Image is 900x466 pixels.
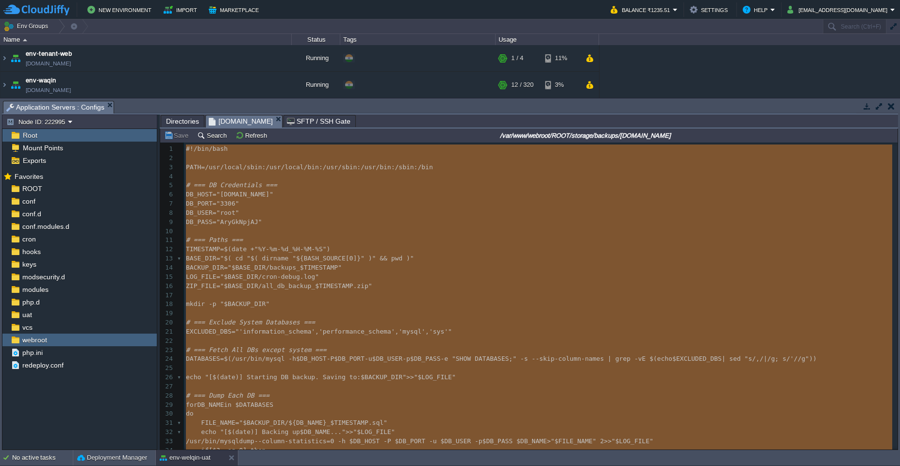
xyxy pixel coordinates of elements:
span: -h [338,437,346,445]
span: Root [21,131,39,140]
button: Node ID: 222995 [6,117,68,126]
li: /var/www/webroot/ROOT/storage/backups/backup-db.sh [205,115,283,127]
span: $( cd "$( dirname " [224,255,296,262]
button: Help [743,4,770,16]
span: " [391,428,395,435]
span: FILE_NAME [201,419,235,426]
button: Marketplace [209,4,262,16]
span: .sql" [368,419,387,426]
span: 0 [239,447,243,454]
span: DB_PORT [186,200,213,207]
span: keys [20,260,38,269]
span: DB_NAME [197,401,224,408]
span: "3306" [217,200,239,207]
img: AMDAwAAAACH5BAEAAAAALAAAAAABAAEAAAICRAEAOw== [9,72,22,98]
a: conf [20,197,37,206]
span: # === Fetch All DBs except system === [186,346,327,354]
a: modules [20,285,50,294]
span: conf.modules.d [20,222,71,231]
span: $LOG_FILE [357,428,391,435]
span: # === Paths === [186,236,243,243]
div: 20 [160,318,175,327]
span: -p [209,300,217,307]
span: " )" && pwd ) [361,255,410,262]
div: 6 [160,190,175,199]
div: 21 [160,327,175,337]
a: conf.d [20,209,43,218]
div: 5 [160,181,175,190]
span: then [250,447,266,454]
div: 3 [160,163,175,172]
a: cron [20,235,37,243]
div: 8 [160,209,175,218]
a: webroot [20,336,49,344]
span: $LOG_FILE [417,373,451,381]
button: Balance ₹1235.51 [611,4,673,16]
span: ]; [243,447,250,454]
span: "AryGkNpjAJ" [217,218,262,225]
span: [DOMAIN_NAME] [209,115,273,128]
span: "[DOMAIN_NAME]" [217,191,273,198]
div: 3% [545,72,577,98]
span: >> [406,373,414,381]
button: Env Groups [3,19,51,33]
a: modsecurity.d [20,273,67,281]
span: -P [327,355,334,362]
span: ..." [330,428,345,435]
div: 26 [160,373,175,382]
span: $TIMESTAMP [330,419,368,426]
span: in [224,401,232,408]
span: ROOT [20,184,44,193]
span: Mount Points [21,144,65,152]
span: Favorites [13,172,45,181]
span: /all_db_backup_ [258,282,315,289]
div: 18 [160,300,175,309]
iframe: chat widget [859,427,890,456]
button: Deployment Manager [77,453,147,463]
div: 25 [160,364,175,373]
span: = [235,419,239,426]
span: vcs [20,323,34,332]
button: [EMAIL_ADDRESS][DOMAIN_NAME] [787,4,890,16]
button: New Environment [87,4,154,16]
span: # === Exclude System Databases === [186,319,315,326]
span: 0 [330,437,334,445]
span: " [414,373,418,381]
span: $BACKUP_DIR [243,419,284,426]
div: 24 [160,354,175,364]
button: Save [164,131,191,140]
span: Directories [166,115,199,127]
span: $BASE_DIR [232,264,266,271]
a: Exports [21,156,48,165]
span: env-tenant-web [26,49,72,59]
span: Application Servers : Configs [6,101,104,113]
span: do [186,410,194,417]
span: ZIP_FILE [186,282,217,289]
div: 33 [160,437,175,446]
span: #!/bin/bash [186,145,228,152]
span: BACKUP_DIR [186,264,224,271]
img: AMDAwAAAACH5BAEAAAAALAAAAAABAAEAAAICRAEAOw== [0,45,8,71]
div: Name [1,34,291,45]
div: Running [292,45,340,71]
span: $DB_PASS [410,355,441,362]
div: 7 [160,199,175,209]
div: 19 [160,309,175,318]
span: = [213,200,217,207]
span: if [201,447,209,454]
span: " [338,264,342,271]
a: uat [20,310,33,319]
a: redeploy.conf [20,361,65,370]
div: 4 [160,172,175,181]
div: 34 [160,446,175,455]
span: "[ [205,373,213,381]
span: ] Starting DB backup. Saving to: [239,373,361,381]
span: $LOG_FILE [616,437,650,445]
span: $DB_PORT [334,355,365,362]
span: " [220,300,224,307]
span: /usr/bin/mysqldump [186,437,254,445]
